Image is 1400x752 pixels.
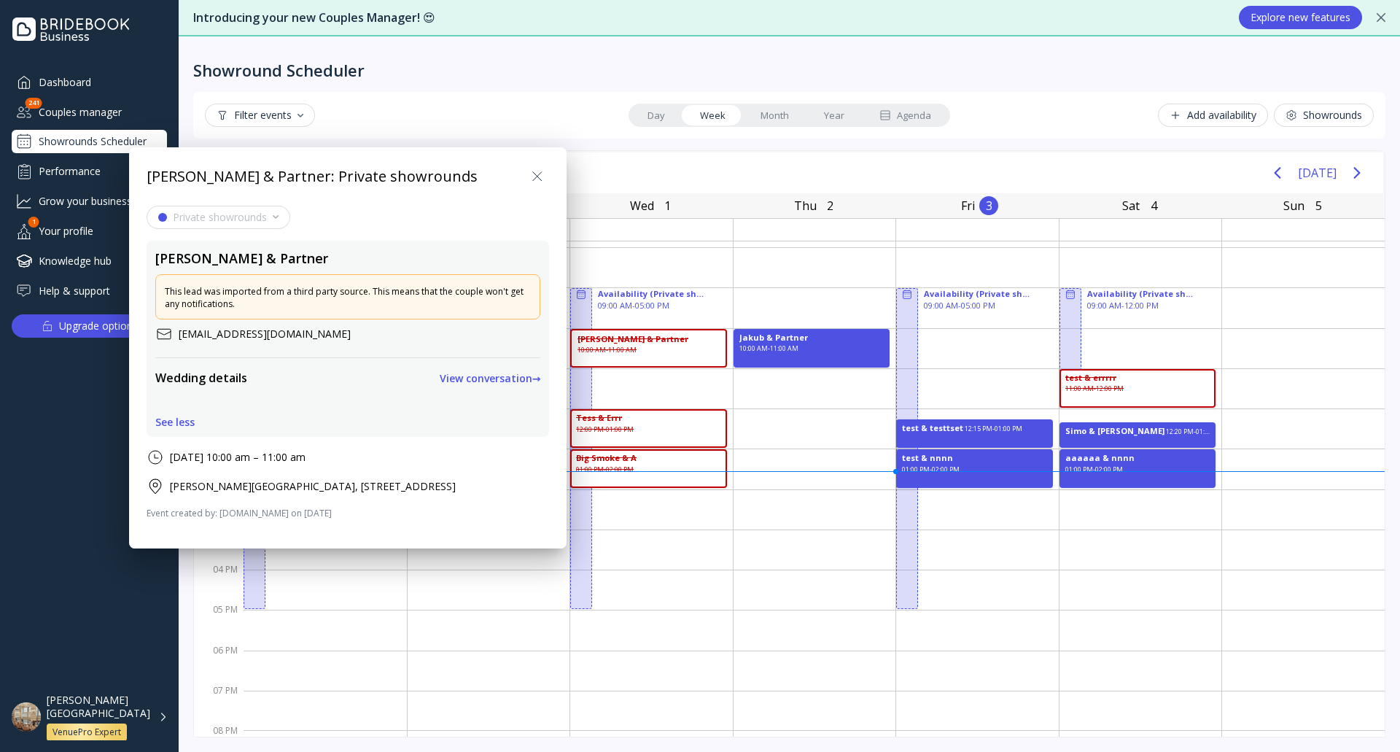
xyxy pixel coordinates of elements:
[155,416,195,428] button: See less
[147,507,549,519] div: Event created by: [DOMAIN_NAME] on [DATE]
[155,370,247,387] div: Wedding details
[155,249,328,268] div: [PERSON_NAME] & Partner
[147,206,290,229] button: Private showrounds
[170,479,456,494] div: [PERSON_NAME][GEOGRAPHIC_DATA], [STREET_ADDRESS]
[147,166,478,187] div: [PERSON_NAME] & Partner: Private showrounds
[179,327,351,341] div: [EMAIL_ADDRESS][DOMAIN_NAME]
[170,450,306,465] div: [DATE] 10:00 am – 11:00 am
[440,373,541,384] div: View conversation →
[173,212,267,223] div: Private showrounds
[440,367,541,390] button: View conversation→
[165,285,531,310] div: This lead was imported from a third party source. This means that the couple won't get any notifi...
